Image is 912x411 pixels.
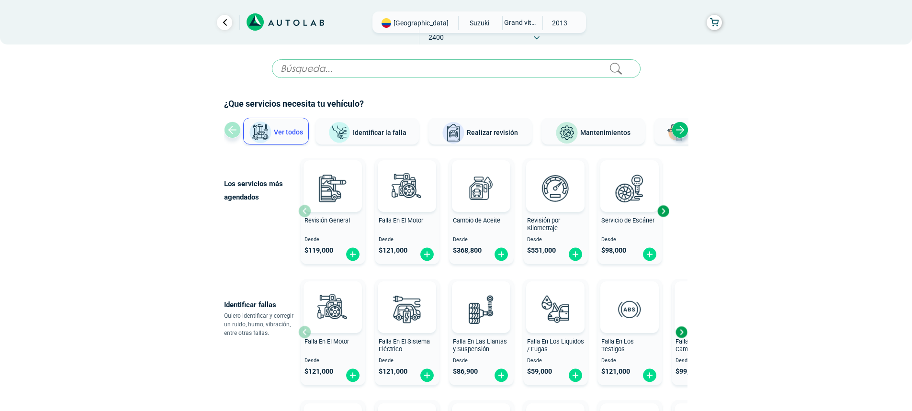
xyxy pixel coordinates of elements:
p: Quiero identificar y corregir un ruido, humo, vibración, entre otras fallas. [224,311,298,337]
span: $ 59,000 [527,367,552,376]
button: Falla En El Motor Desde $121,000 [301,279,365,385]
span: Desde [527,358,584,364]
span: Mantenimientos [580,129,631,136]
img: AD0BCuuxAAAAAElFTkSuQmCC [393,162,421,191]
img: diagnostic_engine-v3.svg [312,288,354,330]
img: diagnostic_suspension-v3.svg [460,288,502,330]
div: Next slide [656,204,670,218]
span: Desde [304,358,361,364]
span: Ver todos [274,128,303,136]
button: Falla En Los Testigos Desde $121,000 [597,279,662,385]
span: Cambio de Aceite [453,217,500,224]
span: Falla En La Caja de Cambio [676,338,726,353]
img: fi_plus-circle2.svg [642,247,657,262]
span: Identificar la falla [353,128,406,136]
img: Flag of COLOMBIA [382,18,391,28]
img: AD0BCuuxAAAAAElFTkSuQmCC [615,162,644,191]
span: GRAND VITARA [503,16,537,29]
img: AD0BCuuxAAAAAElFTkSuQmCC [541,162,570,191]
span: Desde [601,358,658,364]
a: Ir al paso anterior [217,15,232,30]
button: Ver todos [243,118,309,144]
span: Desde [676,358,732,364]
img: fi_plus-circle2.svg [419,368,435,383]
span: Revisión General [304,217,350,224]
span: $ 121,000 [379,367,407,376]
h2: ¿Que servicios necesita tu vehículo? [224,98,688,110]
button: Identificar la falla [315,118,419,144]
span: Desde [379,358,436,364]
img: AD0BCuuxAAAAAElFTkSuQmCC [541,283,570,312]
img: fi_plus-circle2.svg [345,368,360,383]
img: diagnostic_engine-v3.svg [386,167,428,209]
div: Next slide [674,325,688,339]
img: Mantenimientos [555,122,578,144]
img: fi_plus-circle2.svg [494,368,509,383]
span: $ 551,000 [527,246,556,255]
span: Falla En Los Liquidos / Fugas [527,338,584,353]
span: Falla En El Motor [304,338,349,345]
img: AD0BCuuxAAAAAElFTkSuQmCC [318,162,347,191]
img: fi_plus-circle2.svg [642,368,657,383]
img: Identificar la falla [328,122,351,144]
img: diagnostic_bombilla-v3.svg [386,288,428,330]
span: 2400 [419,30,453,44]
input: Búsqueda... [272,59,641,78]
span: $ 121,000 [379,246,407,255]
span: SUZUKI [462,16,496,30]
button: Falla En El Sistema Eléctrico Desde $121,000 [375,279,439,385]
img: escaner-v3.svg [608,167,651,209]
img: fi_plus-circle2.svg [494,247,509,262]
img: Ver todos [249,121,272,144]
span: Falla En El Motor [379,217,423,224]
button: Cambio de Aceite Desde $368,800 [449,158,514,264]
span: Desde [527,237,584,243]
span: Falla En Las Llantas y Suspensión [453,338,507,353]
span: Desde [304,237,361,243]
span: Desde [453,237,510,243]
img: revision_general-v3.svg [312,167,354,209]
img: AD0BCuuxAAAAAElFTkSuQmCC [615,283,644,312]
span: $ 121,000 [304,367,333,376]
button: Revisión General Desde $119,000 [301,158,365,264]
span: Revisión por Kilometraje [527,217,560,232]
img: diagnostic_diagnostic_abs-v3.svg [608,288,651,330]
span: Desde [379,237,436,243]
span: $ 119,000 [304,246,333,255]
button: Realizar revisión [428,118,532,144]
span: Realizar revisión [467,129,518,136]
button: Mantenimientos [541,118,645,144]
img: fi_plus-circle2.svg [345,247,360,262]
span: $ 86,900 [453,367,478,376]
span: Servicio de Escáner [601,217,654,224]
div: Next slide [672,122,688,138]
span: $ 368,800 [453,246,482,255]
img: Realizar revisión [442,122,465,144]
img: AD0BCuuxAAAAAElFTkSuQmCC [393,283,421,312]
button: Falla En Las Llantas y Suspensión Desde $86,900 [449,279,514,385]
p: Los servicios más agendados [224,177,298,204]
img: fi_plus-circle2.svg [568,247,583,262]
button: Falla En Los Liquidos / Fugas Desde $59,000 [523,279,588,385]
img: cambio_de_aceite-v3.svg [460,167,502,209]
span: Desde [601,237,658,243]
img: fi_plus-circle2.svg [419,247,435,262]
button: Falla En La Caja de Cambio Desde $99,000 [672,279,736,385]
span: $ 99,000 [676,367,700,376]
img: fi_plus-circle2.svg [568,368,583,383]
img: Latonería y Pintura [664,122,687,144]
img: AD0BCuuxAAAAAElFTkSuQmCC [318,283,347,312]
span: Falla En Los Testigos [601,338,634,353]
span: Desde [453,358,510,364]
img: diagnostic_caja-de-cambios-v3.svg [683,288,725,330]
img: revision_por_kilometraje-v3.svg [534,167,576,209]
span: $ 121,000 [601,367,630,376]
span: Falla En El Sistema Eléctrico [379,338,430,353]
img: AD0BCuuxAAAAAElFTkSuQmCC [467,162,495,191]
p: Identificar fallas [224,298,298,311]
span: $ 98,000 [601,246,626,255]
button: Servicio de Escáner Desde $98,000 [597,158,662,264]
img: AD0BCuuxAAAAAElFTkSuQmCC [467,283,495,312]
button: Revisión por Kilometraje Desde $551,000 [523,158,588,264]
span: [GEOGRAPHIC_DATA] [394,18,449,28]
